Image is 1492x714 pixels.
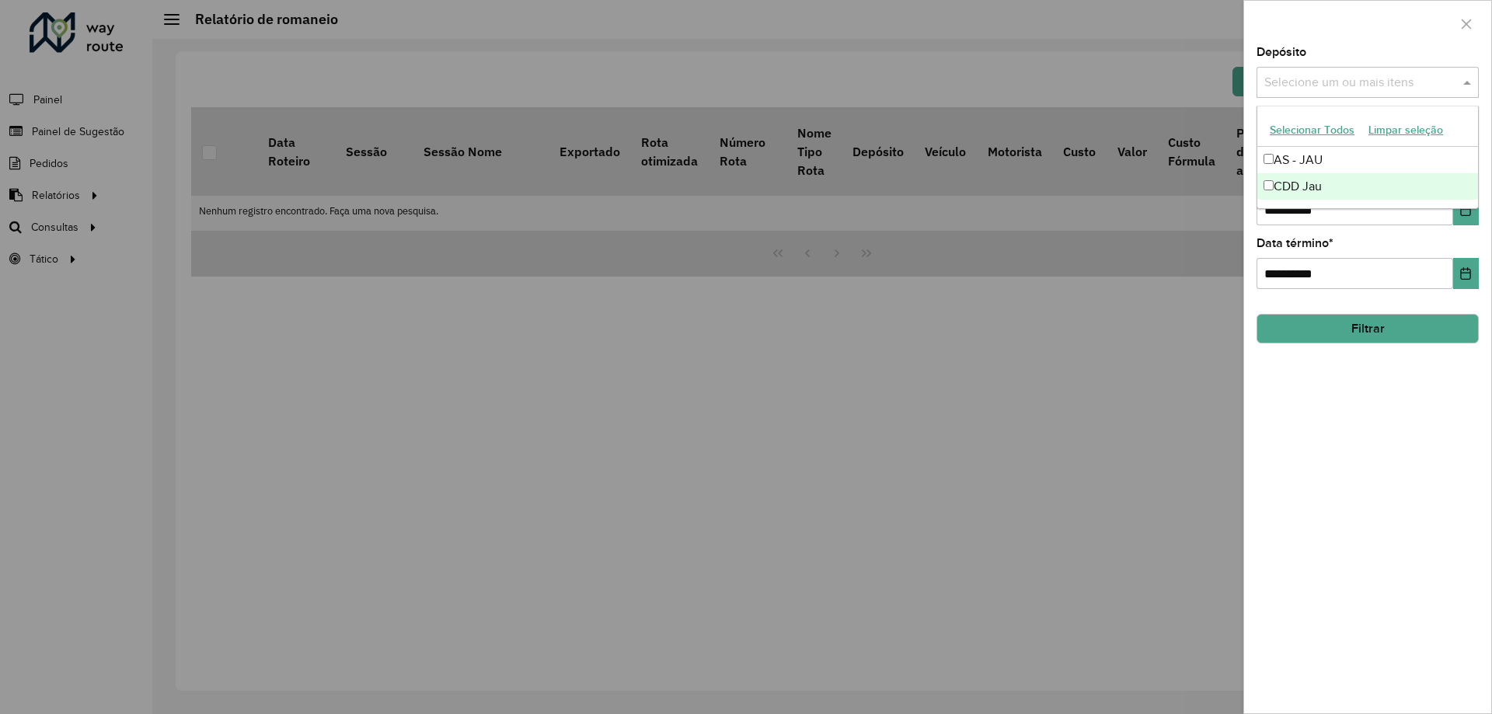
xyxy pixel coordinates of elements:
div: AS - JAU [1257,147,1478,173]
label: Data término [1257,234,1333,253]
ng-dropdown-panel: Options list [1257,106,1479,209]
button: Limpar seleção [1361,118,1450,142]
button: Filtrar [1257,314,1479,343]
button: Selecionar Todos [1263,118,1361,142]
label: Depósito [1257,43,1306,61]
div: CDD Jau [1257,173,1478,200]
button: Choose Date [1453,194,1479,225]
button: Choose Date [1453,258,1479,289]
